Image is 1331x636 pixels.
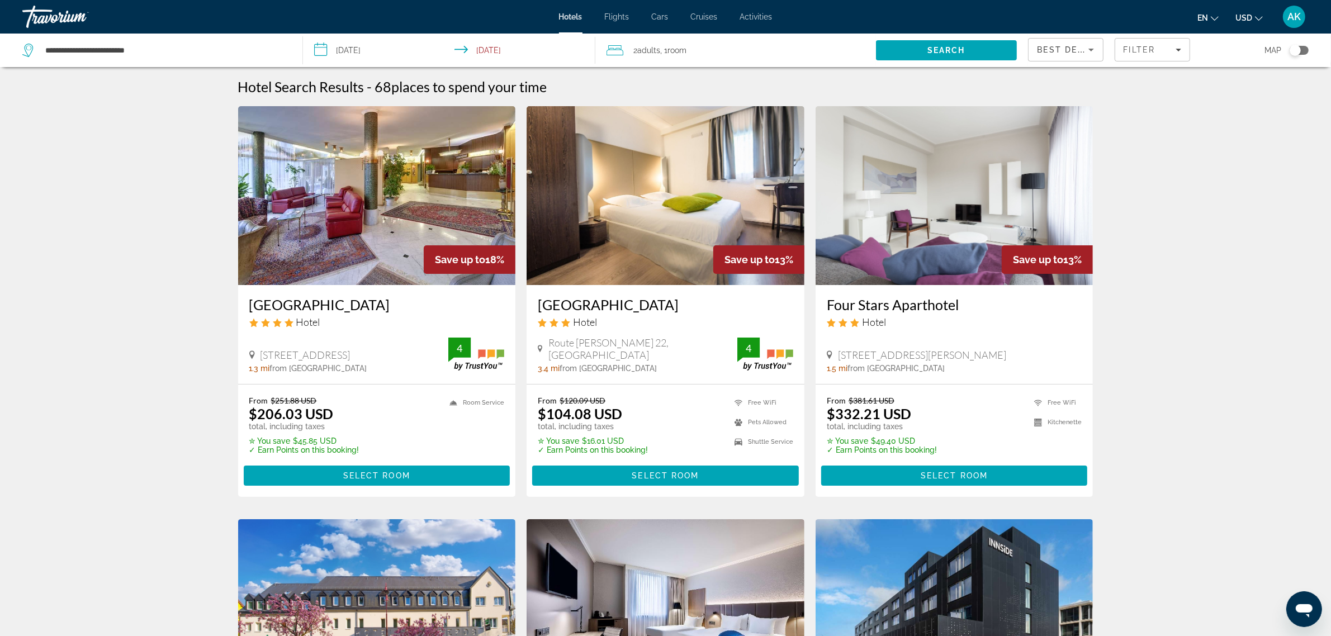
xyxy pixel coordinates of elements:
div: 4 [737,341,760,355]
a: [GEOGRAPHIC_DATA] [249,296,505,313]
span: From [827,396,846,405]
ins: $104.08 USD [538,405,622,422]
button: Search [876,40,1016,60]
span: ✮ You save [538,436,579,445]
span: Map [1264,42,1281,58]
li: Free WiFi [1029,396,1082,410]
span: Select Room [343,471,410,480]
p: ✓ Earn Points on this booking! [538,445,648,454]
input: Search hotel destination [44,42,286,59]
span: Filter [1124,45,1155,54]
ins: $206.03 USD [249,405,334,422]
span: Hotel [296,316,320,328]
span: 3.4 mi [538,364,560,373]
li: Room Service [444,396,504,410]
li: Pets Allowed [729,415,793,429]
button: User Menu [1280,5,1309,29]
p: ✓ Earn Points on this booking! [827,445,937,454]
span: Save up to [1013,254,1063,265]
ins: $332.21 USD [827,405,911,422]
span: Save up to [435,254,485,265]
button: Filters [1115,38,1190,61]
li: Kitchenette [1029,415,1082,429]
a: Hotels [559,12,582,21]
h2: 68 [375,78,547,95]
span: from [GEOGRAPHIC_DATA] [847,364,945,373]
span: 1.3 mi [249,364,270,373]
button: Travelers: 2 adults, 0 children [595,34,876,67]
span: Hotel [573,316,597,328]
li: Shuttle Service [729,435,793,449]
a: Select Room [244,468,510,480]
p: $16.01 USD [538,436,648,445]
span: Room [667,46,686,55]
img: Mandarina Hotel Luxembourg Airport [527,106,804,285]
button: Select check in and out date [303,34,595,67]
span: Activities [740,12,773,21]
span: Best Deals [1038,45,1096,54]
button: Select Room [821,466,1088,486]
div: 3 star Hotel [827,316,1082,328]
button: Toggle map [1281,45,1309,55]
span: Select Room [632,471,699,480]
del: $251.88 USD [271,396,317,405]
img: Grand Hotel Cravat [238,106,516,285]
p: ✓ Earn Points on this booking! [249,445,359,454]
span: Hotel [862,316,886,328]
a: Travorium [22,2,134,31]
span: [STREET_ADDRESS][PERSON_NAME] [838,349,1006,361]
span: From [249,396,268,405]
img: Four Stars Aparthotel [816,106,1093,285]
span: 2 [633,42,660,58]
span: ✮ You save [249,436,291,445]
span: AK [1287,11,1301,22]
h1: Hotel Search Results [238,78,364,95]
span: [STREET_ADDRESS] [260,349,350,361]
button: Select Room [532,466,799,486]
span: from [GEOGRAPHIC_DATA] [270,364,367,373]
a: Flights [605,12,629,21]
span: ✮ You save [827,436,868,445]
span: , 1 [660,42,686,58]
a: Select Room [532,468,799,480]
button: Change currency [1235,10,1263,26]
span: - [367,78,372,95]
div: 4 star Hotel [249,316,505,328]
img: TrustYou guest rating badge [737,338,793,371]
a: [GEOGRAPHIC_DATA] [538,296,793,313]
span: Adults [637,46,660,55]
span: from [GEOGRAPHIC_DATA] [560,364,657,373]
span: Route [PERSON_NAME] 22, [GEOGRAPHIC_DATA] [548,336,737,361]
p: total, including taxes [827,422,937,431]
span: From [538,396,557,405]
span: places to spend your time [392,78,547,95]
a: Select Room [821,468,1088,480]
button: Select Room [244,466,510,486]
span: en [1197,13,1208,22]
del: $381.61 USD [849,396,894,405]
span: USD [1235,13,1252,22]
p: total, including taxes [538,422,648,431]
div: 13% [713,245,804,274]
img: TrustYou guest rating badge [448,338,504,371]
div: 4 [448,341,471,355]
p: total, including taxes [249,422,359,431]
a: Four Stars Aparthotel [827,296,1082,313]
li: Free WiFi [729,396,793,410]
div: 3 star Hotel [538,316,793,328]
a: Cruises [691,12,718,21]
span: Search [927,46,965,55]
mat-select: Sort by [1038,43,1094,56]
del: $120.09 USD [560,396,605,405]
span: 1.5 mi [827,364,847,373]
div: 13% [1002,245,1093,274]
